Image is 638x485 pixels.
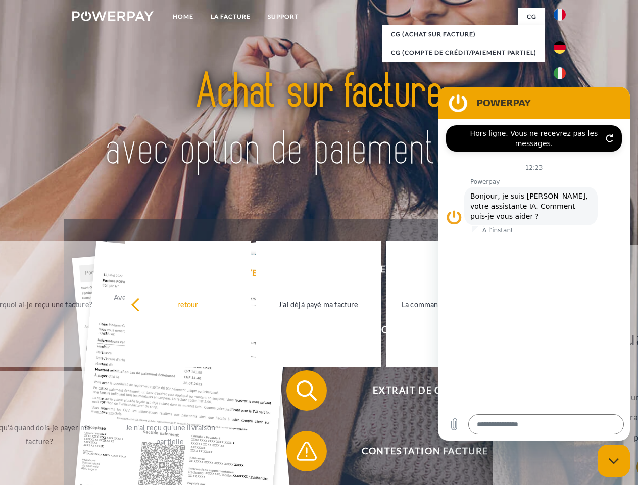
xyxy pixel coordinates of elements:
img: logo-powerpay-white.svg [72,11,154,21]
span: Contestation Facture [301,431,549,471]
a: Avez-vous reçu mes paiements, ai-je encore un solde ouvert? [107,241,233,367]
iframe: Bouton de lancement de la fenêtre de messagerie, conversation en cours [598,445,630,477]
a: CG (achat sur facture) [382,25,545,43]
a: Home [164,8,202,26]
img: qb_search.svg [294,378,319,403]
div: J'ai déjà payé ma facture [262,297,375,311]
button: Extrait de compte [286,370,549,411]
img: it [554,67,566,79]
button: Contestation Facture [286,431,549,471]
div: Avez-vous reçu mes paiements, ai-je encore un solde ouvert? [113,290,227,318]
img: qb_warning.svg [294,439,319,464]
iframe: Fenêtre de messagerie [438,87,630,441]
a: Support [259,8,307,26]
a: CG (Compte de crédit/paiement partiel) [382,43,545,62]
a: LA FACTURE [202,8,259,26]
img: fr [554,9,566,21]
div: Je n'ai reçu qu'une livraison partielle [113,421,227,448]
a: CG [518,8,545,26]
img: de [554,41,566,54]
span: Extrait de compte [301,370,549,411]
div: La commande a été renvoyée [392,297,506,311]
img: title-powerpay_fr.svg [96,48,542,193]
div: retour [131,297,244,311]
